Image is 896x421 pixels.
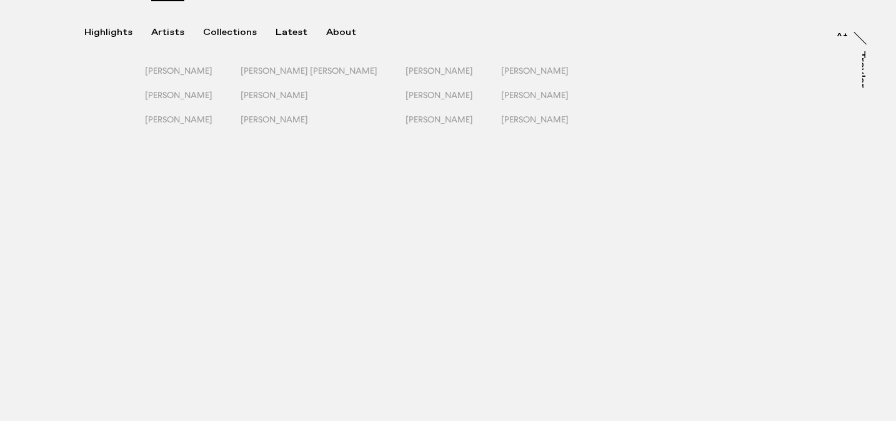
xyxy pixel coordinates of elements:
[406,66,473,76] span: [PERSON_NAME]
[241,90,406,114] button: [PERSON_NAME]
[203,27,276,38] button: Collections
[145,90,212,100] span: [PERSON_NAME]
[241,114,406,139] button: [PERSON_NAME]
[241,66,377,76] span: [PERSON_NAME] [PERSON_NAME]
[406,90,473,100] span: [PERSON_NAME]
[326,27,375,38] button: About
[501,114,597,139] button: [PERSON_NAME]
[145,66,212,76] span: [PERSON_NAME]
[151,27,203,38] button: Artists
[501,114,569,124] span: [PERSON_NAME]
[151,27,184,38] div: Artists
[501,66,597,90] button: [PERSON_NAME]
[145,66,241,90] button: [PERSON_NAME]
[856,51,866,88] div: Trayler
[501,66,569,76] span: [PERSON_NAME]
[145,114,212,124] span: [PERSON_NAME]
[276,27,326,38] button: Latest
[276,27,307,38] div: Latest
[406,114,501,139] button: [PERSON_NAME]
[406,90,501,114] button: [PERSON_NAME]
[145,114,241,139] button: [PERSON_NAME]
[241,90,308,100] span: [PERSON_NAME]
[84,27,151,38] button: Highlights
[862,51,875,102] a: Trayler
[501,90,569,100] span: [PERSON_NAME]
[406,114,473,124] span: [PERSON_NAME]
[406,66,501,90] button: [PERSON_NAME]
[501,90,597,114] button: [PERSON_NAME]
[145,90,241,114] button: [PERSON_NAME]
[203,27,257,38] div: Collections
[326,27,356,38] div: About
[84,27,132,38] div: Highlights
[241,66,406,90] button: [PERSON_NAME] [PERSON_NAME]
[835,24,848,36] a: At
[241,114,308,124] span: [PERSON_NAME]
